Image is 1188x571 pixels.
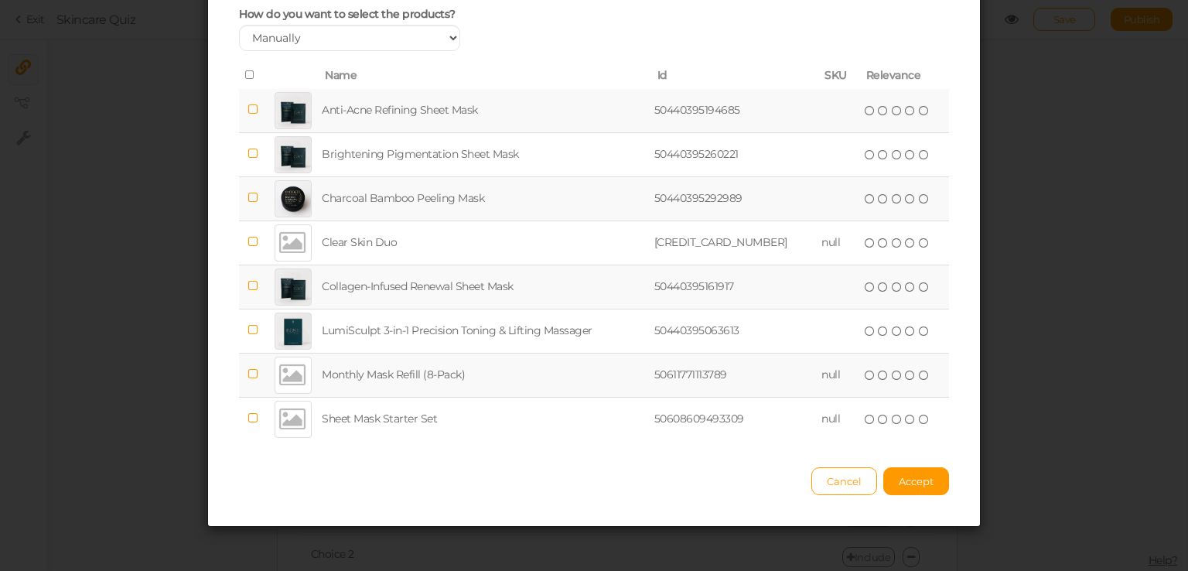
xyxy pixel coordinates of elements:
i: four [905,326,916,337]
td: 50611771113789 [651,353,818,397]
td: LumiSculpt 3‑in‑1 Precision Toning & Lifting Massager [319,309,651,353]
i: three [892,326,903,337]
td: Charcoal Bamboo Peeling Mask [319,176,651,221]
i: two [878,238,889,248]
tr: Collagen‑Infused Renewal Sheet Mask 50440395161917 [239,265,949,309]
i: five [919,282,930,292]
th: SKU [818,63,859,89]
td: Monthly Mask Refill (8-Pack) [319,353,651,397]
i: one [865,414,876,425]
td: null [818,221,859,265]
i: two [878,282,889,292]
i: four [905,282,916,292]
tr: Charcoal Bamboo Peeling Mask 50440395292989 [239,176,949,221]
td: 50440395194685 [651,89,818,133]
i: one [865,105,876,116]
i: three [892,105,903,116]
i: five [919,326,930,337]
i: three [892,282,903,292]
td: Brightening Pigmentation Sheet Mask [319,132,651,176]
td: null [818,353,859,397]
td: 50440395260221 [651,132,818,176]
i: five [919,149,930,160]
i: three [892,149,903,160]
td: Collagen‑Infused Renewal Sheet Mask [319,265,651,309]
tr: Anti‑Acne Refining Sheet Mask 50440395194685 [239,89,949,133]
td: Clear Skin Duo [319,221,651,265]
i: five [919,193,930,204]
button: Accept [883,467,949,495]
i: two [878,105,889,116]
tr: Monthly Mask Refill (8-Pack) 50611771113789 null [239,353,949,397]
i: two [878,193,889,204]
i: five [919,105,930,116]
i: one [865,282,876,292]
button: Cancel [811,467,877,495]
th: Relevance [860,63,949,89]
i: three [892,370,903,381]
i: one [865,193,876,204]
span: Name [325,68,357,82]
i: three [892,414,903,425]
td: 50608609493309 [651,397,818,441]
span: Cancel [827,475,862,487]
td: 50440395292989 [651,176,818,221]
td: 50440395161917 [651,265,818,309]
i: four [905,149,916,160]
td: Sheet Mask Starter Set [319,397,651,441]
i: one [865,149,876,160]
i: one [865,238,876,248]
tr: Sheet Mask Starter Set 50608609493309 null [239,397,949,441]
i: five [919,238,930,248]
tr: Brightening Pigmentation Sheet Mask 50440395260221 [239,132,949,176]
td: Anti‑Acne Refining Sheet Mask [319,89,651,133]
i: four [905,105,916,116]
td: 50440395063613 [651,309,818,353]
i: three [892,193,903,204]
i: four [905,193,916,204]
i: two [878,414,889,425]
i: four [905,370,916,381]
tr: Clear Skin Duo [CREDIT_CARD_NUMBER] null [239,221,949,265]
i: five [919,370,930,381]
tr: LumiSculpt 3‑in‑1 Precision Toning & Lifting Massager 50440395063613 [239,309,949,353]
i: two [878,326,889,337]
span: Id [657,68,667,82]
i: five [919,414,930,425]
i: three [892,238,903,248]
i: four [905,414,916,425]
td: null [818,397,859,441]
i: two [878,370,889,381]
i: one [865,326,876,337]
i: four [905,238,916,248]
i: two [878,149,889,160]
span: Accept [899,475,934,487]
span: How do you want to select the products? [239,7,456,21]
td: [CREDIT_CARD_NUMBER] [651,221,818,265]
i: one [865,370,876,381]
